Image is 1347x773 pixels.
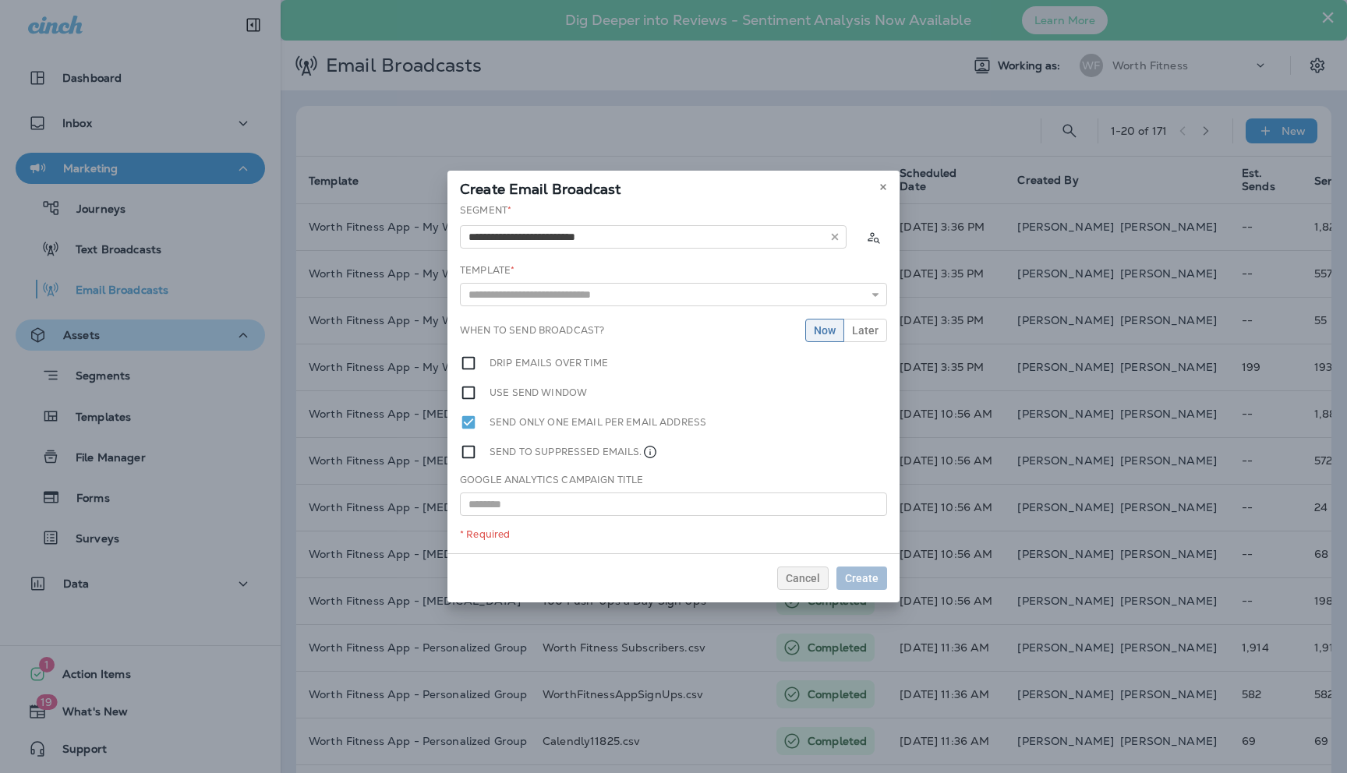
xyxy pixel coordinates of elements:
span: Cancel [786,573,820,584]
label: Template [460,264,514,277]
button: Create [836,567,887,590]
span: Create [845,573,879,584]
button: Cancel [777,567,829,590]
label: Use send window [490,384,587,401]
label: Segment [460,204,511,217]
div: Create Email Broadcast [447,171,900,203]
label: Send to suppressed emails. [490,443,658,461]
label: When to send broadcast? [460,324,604,337]
button: Calculate the estimated number of emails to be sent based on selected segment. (This could take a... [859,223,887,251]
span: Later [852,325,879,336]
label: Send only one email per email address [490,414,706,431]
div: * Required [460,528,887,541]
span: Now [814,325,836,336]
button: Later [843,319,887,342]
button: Now [805,319,844,342]
label: Google Analytics Campaign Title [460,474,643,486]
label: Drip emails over time [490,355,608,372]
